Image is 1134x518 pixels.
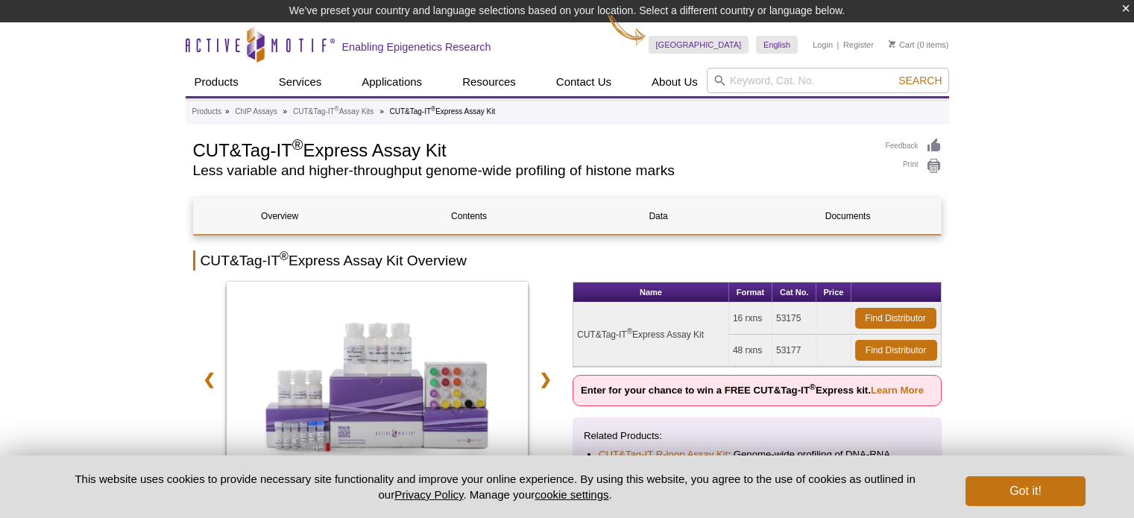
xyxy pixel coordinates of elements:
a: Login [813,40,833,50]
span: Search [898,75,942,86]
a: Privacy Policy [394,488,463,501]
button: Got it! [966,476,1085,506]
a: ❯ [529,362,561,397]
td: 53175 [772,303,816,335]
a: English [756,36,798,54]
a: Overview [194,198,366,234]
a: Contents [383,198,555,234]
th: Cat No. [772,282,816,303]
p: This website uses cookies to provide necessary site functionality and improve your online experie... [49,471,942,502]
a: Find Distributor [855,308,936,329]
li: : Genome-wide profiling of DNA-RNA hybrids in cells [599,447,916,477]
a: CUT&Tag-IT Express Assay Kit - 16 rxns [227,282,529,487]
img: CUT&Tag-IT Express Assay Kit - 16 rxns [227,282,529,483]
a: ❮ [193,362,225,397]
sup: ® [292,136,303,153]
a: Documents [762,198,934,234]
img: Your Cart [889,40,895,48]
h2: Enabling Epigenetics Research [342,40,491,54]
strong: Enter for your chance to win a FREE CUT&Tag-IT Express kit. [581,385,924,396]
button: Search [894,74,946,87]
th: Name [573,282,729,303]
th: Price [816,282,851,303]
a: Find Distributor [855,340,937,361]
th: Format [729,282,772,303]
td: 53177 [772,335,816,367]
td: CUT&Tag-IT Express Assay Kit [573,303,729,367]
a: ChIP Assays [235,105,277,119]
li: » [225,107,230,116]
li: » [283,107,288,116]
td: 16 rxns [729,303,772,335]
h2: Less variable and higher-throughput genome-wide profiling of histone marks [193,164,871,177]
li: CUT&Tag-IT Express Assay Kit [389,107,495,116]
sup: ® [810,382,816,391]
input: Keyword, Cat. No. [707,68,949,93]
td: 48 rxns [729,335,772,367]
h2: CUT&Tag-IT Express Assay Kit Overview [193,250,942,271]
p: Related Products: [584,429,930,443]
a: Products [192,105,221,119]
a: Cart [889,40,915,50]
a: [GEOGRAPHIC_DATA] [649,36,749,54]
li: » [379,107,384,116]
a: CUT&Tag-IT®Assay Kits [293,105,374,119]
a: Print [886,158,942,174]
li: (0 items) [889,36,949,54]
sup: ® [335,105,339,113]
a: Learn More [871,385,924,396]
a: Data [573,198,745,234]
a: Applications [353,68,431,96]
sup: ® [280,250,289,262]
a: Services [270,68,331,96]
a: Resources [453,68,525,96]
a: Register [843,40,874,50]
button: cookie settings [535,488,608,501]
a: CUT&Tag-IT R-loop Assay Kit [599,447,728,462]
a: Feedback [886,138,942,154]
h1: CUT&Tag-IT Express Assay Kit [193,138,871,160]
img: Change Here [607,11,646,46]
sup: ® [627,327,632,335]
li: | [837,36,840,54]
a: About Us [643,68,707,96]
sup: ® [431,105,435,113]
a: Contact Us [547,68,620,96]
a: Products [186,68,248,96]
